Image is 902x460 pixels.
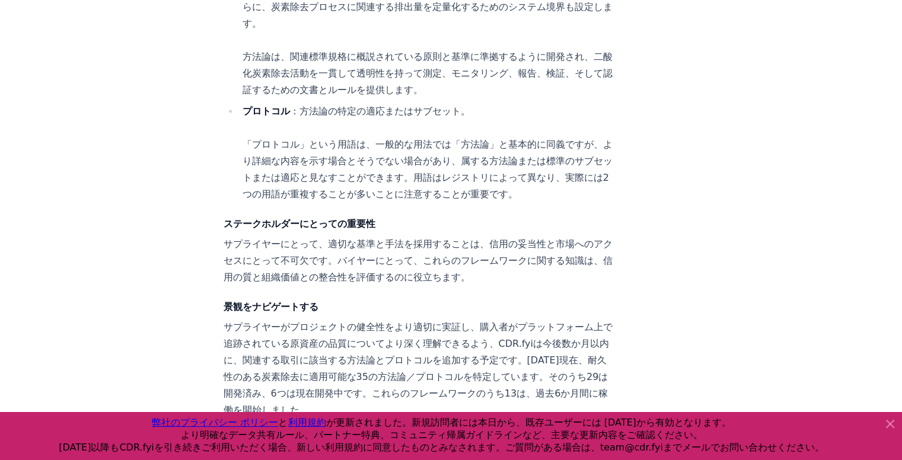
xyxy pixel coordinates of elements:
[224,238,613,283] font: サプライヤーにとって、適切な基準と手法を採用することは、信用の妥当性と市場へのアクセスにとって不可欠です。バイヤーにとって、これらのフレームワークに関する知識は、信用の質と組織価値との整合性を評...
[290,106,470,117] font: ：方法論の特定の適応またはサブセット。
[224,321,613,416] font: サプライヤーがプロジェクトの健全性をより適切に実証し、購入者がプラットフォーム上で追跡されている原資産の品質についてより深く理解できるよう、CDR.fyiは今後数か月以内に、関連する取引に該当す...
[224,301,318,312] font: 景観をナビゲートする
[243,106,290,117] font: プロトコル
[243,51,613,95] font: 方法論は、関連標準規格に概説されている原則と基準に準拠するように開発され、二酸化炭素除去活動を一貫して透明性を持って測定、モニタリング、報告、検証、そして認証するための文書とルールを提供します。
[224,218,375,229] font: ステークホルダーにとっての重要性
[243,139,613,200] font: 「プロトコル」という用語は、一般的な用法では「方法論」と基本的に同義ですが、より詳細な内容を示す場合とそうでない場合があり、属する方法論または標準のサブセットまたは適応と見なすことができます。用...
